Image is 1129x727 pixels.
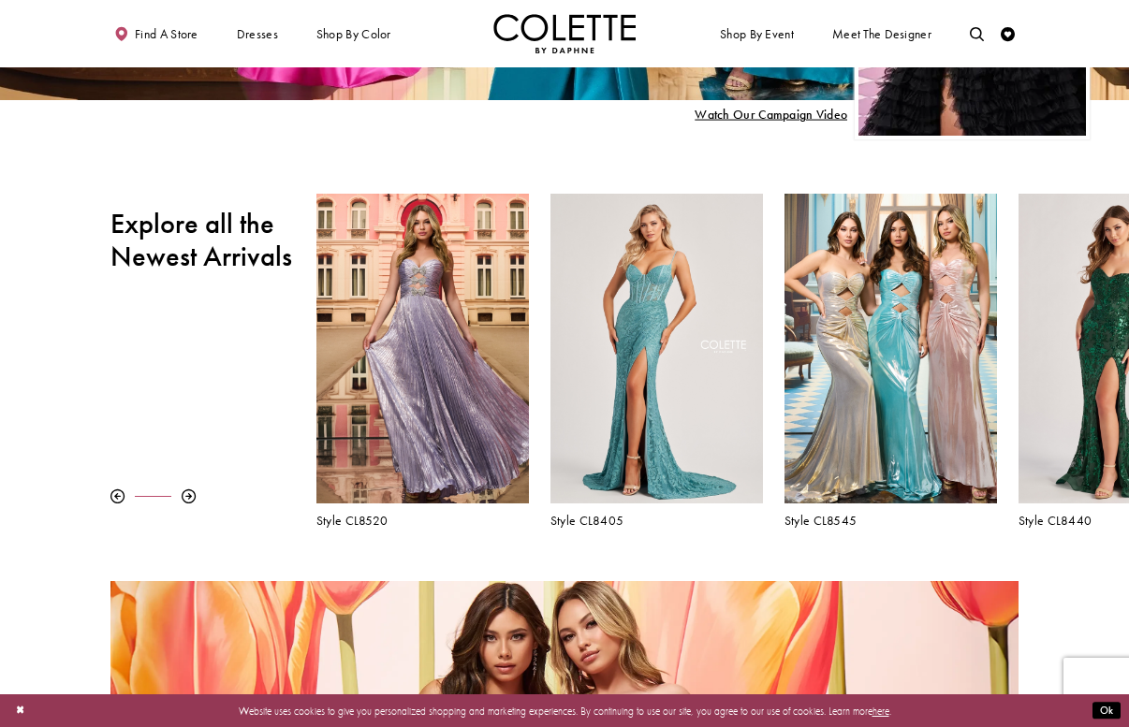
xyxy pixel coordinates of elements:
[1092,702,1121,720] button: Submit Dialog
[550,514,763,528] a: Style CL8405
[135,27,198,41] span: Find a store
[316,194,529,503] a: Visit Colette by Daphne Style No. CL8520 Page
[233,14,282,53] span: Dresses
[997,14,1019,53] a: Check Wishlist
[872,704,889,717] a: here
[313,14,394,53] span: Shop by color
[110,208,295,273] h2: Explore all the Newest Arrivals
[237,27,278,41] span: Dresses
[832,27,931,41] span: Meet the designer
[316,514,529,528] a: Style CL8520
[550,194,763,503] a: Visit Colette by Daphne Style No. CL8405 Page
[716,14,797,53] span: Shop By Event
[305,183,539,539] div: Colette by Daphne Style No. CL8520
[828,14,935,53] a: Meet the designer
[539,183,773,539] div: Colette by Daphne Style No. CL8405
[110,14,201,53] a: Find a store
[8,698,32,723] button: Close Dialog
[966,14,988,53] a: Toggle search
[493,14,636,53] a: Visit Home Page
[784,194,997,503] a: Visit Colette by Daphne Style No. CL8545 Page
[493,14,636,53] img: Colette by Daphne
[784,514,997,528] a: Style CL8545
[102,701,1027,720] p: Website uses cookies to give you personalized shopping and marketing experiences. By continuing t...
[695,108,847,122] span: Play Slide #15 Video
[720,27,794,41] span: Shop By Event
[316,27,391,41] span: Shop by color
[773,183,1007,539] div: Colette by Daphne Style No. CL8545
